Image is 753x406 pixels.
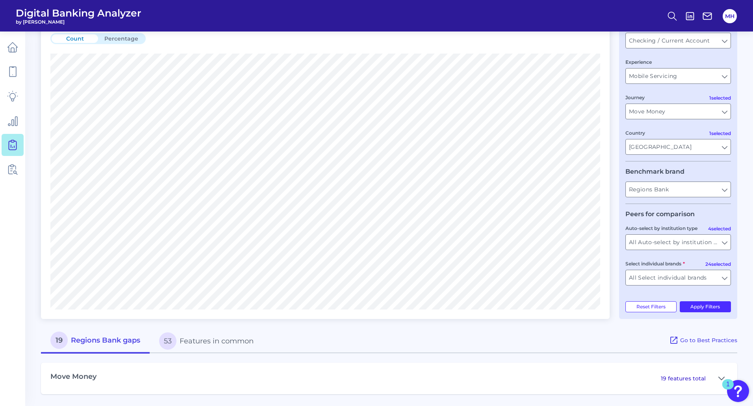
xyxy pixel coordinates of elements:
label: Auto-select by institution type [625,225,697,231]
button: Count [52,34,98,43]
div: 1 [726,384,730,395]
button: MH [723,9,737,23]
span: by [PERSON_NAME] [16,19,141,25]
legend: Peers for comparison [625,210,695,218]
button: Percentage [98,34,145,43]
button: Reset Filters [625,301,677,312]
button: Open Resource Center, 1 new notification [727,380,749,402]
span: 53 [159,332,176,350]
legend: Benchmark brand [625,168,684,175]
label: Select individual brands [625,261,685,267]
a: Go to Best Practices [669,328,737,353]
label: Experience [625,59,652,65]
span: 19 [50,332,68,349]
button: Apply Filters [680,301,731,312]
label: Country [625,130,645,136]
span: Go to Best Practices [680,337,737,344]
p: 19 features total [661,375,706,382]
label: Journey [625,95,645,100]
span: Digital Banking Analyzer [16,7,141,19]
button: 53Features in common [150,328,263,354]
h3: Move Money [50,373,96,381]
button: 19Regions Bank gaps [41,328,150,354]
